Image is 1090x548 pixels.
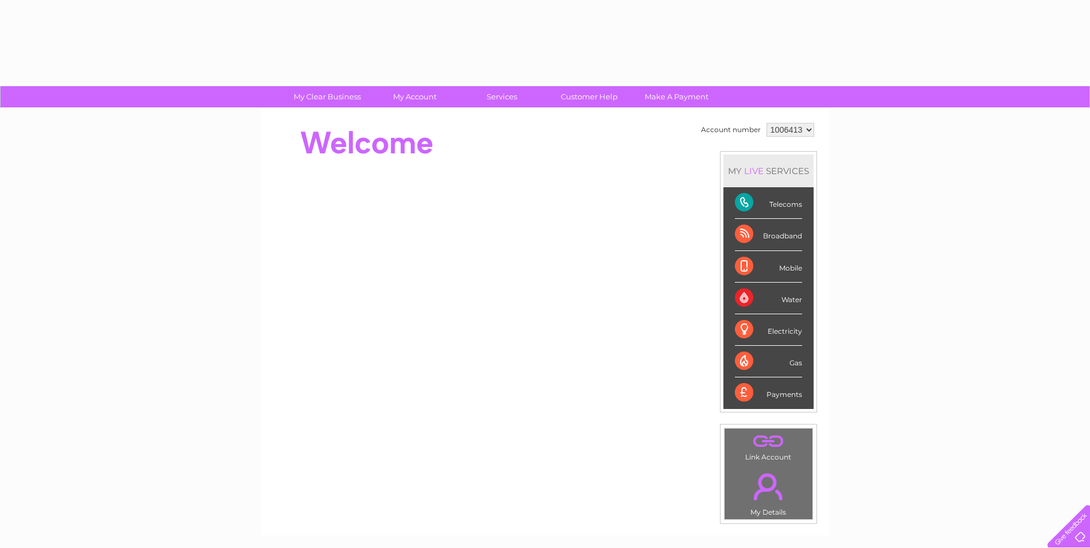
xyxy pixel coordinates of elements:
a: Services [455,86,549,107]
div: MY SERVICES [723,155,814,187]
div: LIVE [742,165,766,176]
div: Broadband [735,219,802,250]
td: My Details [724,464,813,520]
div: Telecoms [735,187,802,219]
div: Payments [735,377,802,408]
div: Gas [735,346,802,377]
div: Electricity [735,314,802,346]
div: Water [735,283,802,314]
a: My Clear Business [280,86,375,107]
td: Account number [698,120,764,140]
a: Customer Help [542,86,637,107]
div: Mobile [735,251,802,283]
a: My Account [367,86,462,107]
a: . [727,431,810,451]
a: Make A Payment [629,86,724,107]
td: Link Account [724,428,813,464]
a: . [727,466,810,507]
